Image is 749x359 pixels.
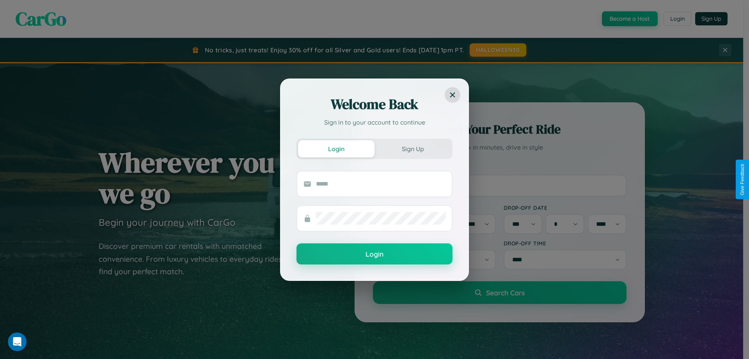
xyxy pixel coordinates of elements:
[296,243,453,264] button: Login
[740,164,745,195] div: Give Feedback
[374,140,451,157] button: Sign Up
[296,95,453,114] h2: Welcome Back
[8,332,27,351] iframe: Intercom live chat
[296,118,453,127] p: Sign in to your account to continue
[298,140,374,157] button: Login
